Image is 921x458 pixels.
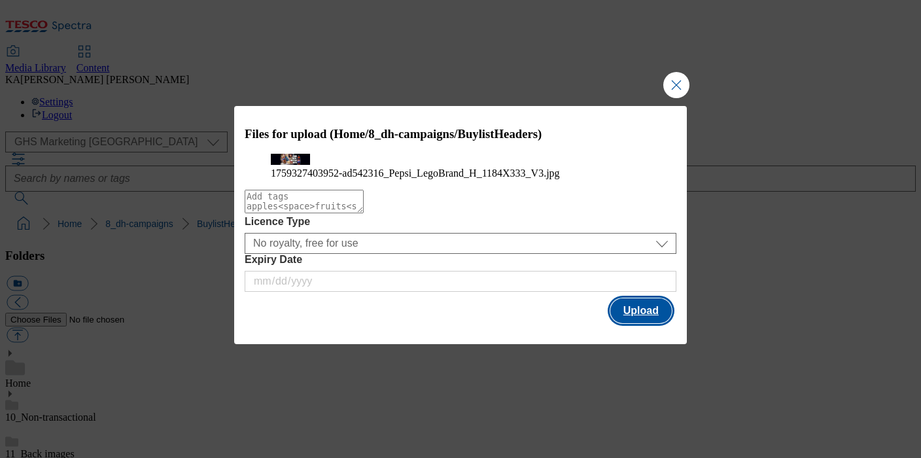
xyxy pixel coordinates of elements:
[234,106,687,344] div: Modal
[271,167,650,179] figcaption: 1759327403952-ad542316_Pepsi_LegoBrand_H_1184X333_V3.jpg
[245,254,676,266] label: Expiry Date
[610,298,672,323] button: Upload
[663,72,689,98] button: Close Modal
[271,154,310,165] img: preview
[245,216,676,228] label: Licence Type
[245,127,676,141] h3: Files for upload (Home/8_dh-campaigns/BuylistHeaders)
